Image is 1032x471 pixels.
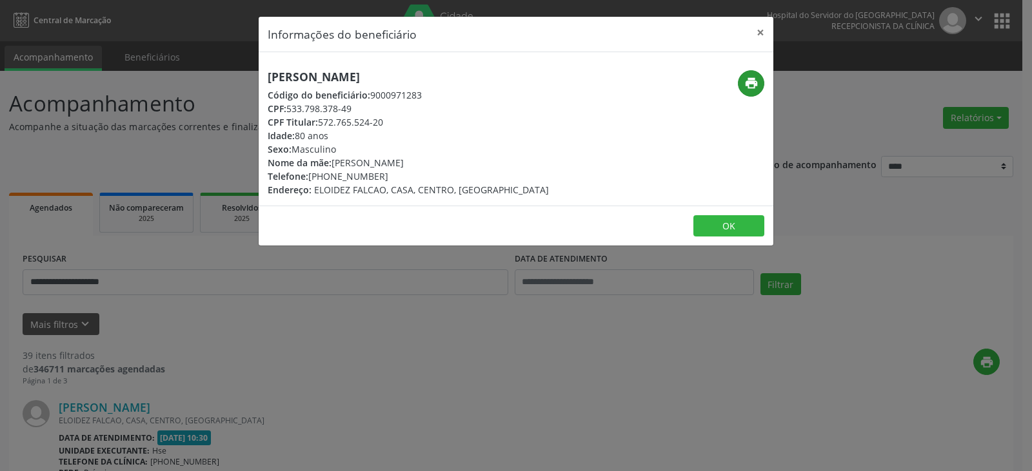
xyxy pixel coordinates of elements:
div: [PERSON_NAME] [268,156,549,169]
div: 80 anos [268,129,549,142]
div: [PHONE_NUMBER] [268,169,549,183]
span: Sexo: [268,143,292,155]
h5: Informações do beneficiário [268,26,417,43]
span: CPF Titular: [268,116,318,128]
div: Masculino [268,142,549,156]
div: 9000971283 [268,88,549,102]
button: OK [693,215,764,237]
span: Idade: [268,130,295,142]
span: Nome da mãe: [268,157,332,169]
div: 572.765.524-20 [268,115,549,129]
span: Código do beneficiário: [268,89,370,101]
button: Close [748,17,773,48]
span: Endereço: [268,184,312,196]
h5: [PERSON_NAME] [268,70,549,84]
span: Telefone: [268,170,308,182]
span: ELOIDEZ FALCAO, CASA, CENTRO, [GEOGRAPHIC_DATA] [314,184,549,196]
div: 533.798.378-49 [268,102,549,115]
button: print [738,70,764,97]
i: print [744,76,759,90]
span: CPF: [268,102,286,115]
